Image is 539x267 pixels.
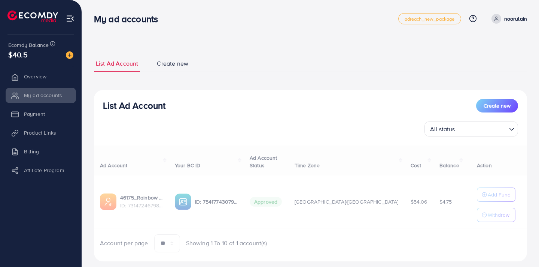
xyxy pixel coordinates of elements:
h3: List Ad Account [103,100,165,111]
img: logo [7,10,58,22]
a: adreach_new_package [398,13,461,24]
p: noorulain [504,14,527,23]
span: $40.5 [8,49,28,60]
span: Create new [484,102,511,109]
input: Search for option [457,122,506,135]
div: Search for option [424,121,518,136]
img: menu [66,14,74,23]
span: Ecomdy Balance [8,41,49,49]
h3: My ad accounts [94,13,164,24]
span: All status [429,124,457,135]
span: List Ad Account [96,59,138,68]
button: Create new [476,99,518,112]
span: Create new [157,59,188,68]
a: noorulain [488,14,527,24]
span: adreach_new_package [405,16,455,21]
img: image [66,51,73,59]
